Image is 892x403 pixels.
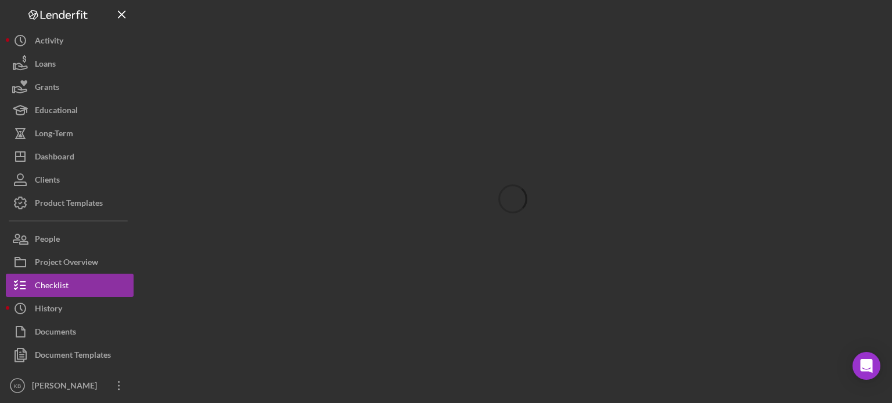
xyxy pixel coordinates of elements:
[6,145,134,168] button: Dashboard
[6,274,134,297] button: Checklist
[6,343,134,366] button: Document Templates
[29,374,105,400] div: [PERSON_NAME]
[35,297,62,323] div: History
[6,75,134,99] button: Grants
[35,29,63,55] div: Activity
[35,227,60,253] div: People
[6,52,134,75] button: Loans
[35,274,69,300] div: Checklist
[6,191,134,215] button: Product Templates
[35,145,74,171] div: Dashboard
[35,75,59,101] div: Grants
[35,320,76,346] div: Documents
[35,168,60,194] div: Clients
[35,52,56,78] div: Loans
[6,168,134,191] button: Clients
[35,343,111,369] div: Document Templates
[35,99,78,125] div: Educational
[14,383,21,389] text: KB
[853,352,880,380] div: Open Intercom Messenger
[6,99,134,122] button: Educational
[6,374,134,397] button: KB[PERSON_NAME]
[35,191,103,217] div: Product Templates
[6,320,134,343] button: Documents
[6,297,134,320] button: History
[35,250,98,277] div: Project Overview
[6,29,134,52] button: Activity
[35,122,73,148] div: Long-Term
[6,250,134,274] button: Project Overview
[6,122,134,145] button: Long-Term
[6,227,134,250] button: People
